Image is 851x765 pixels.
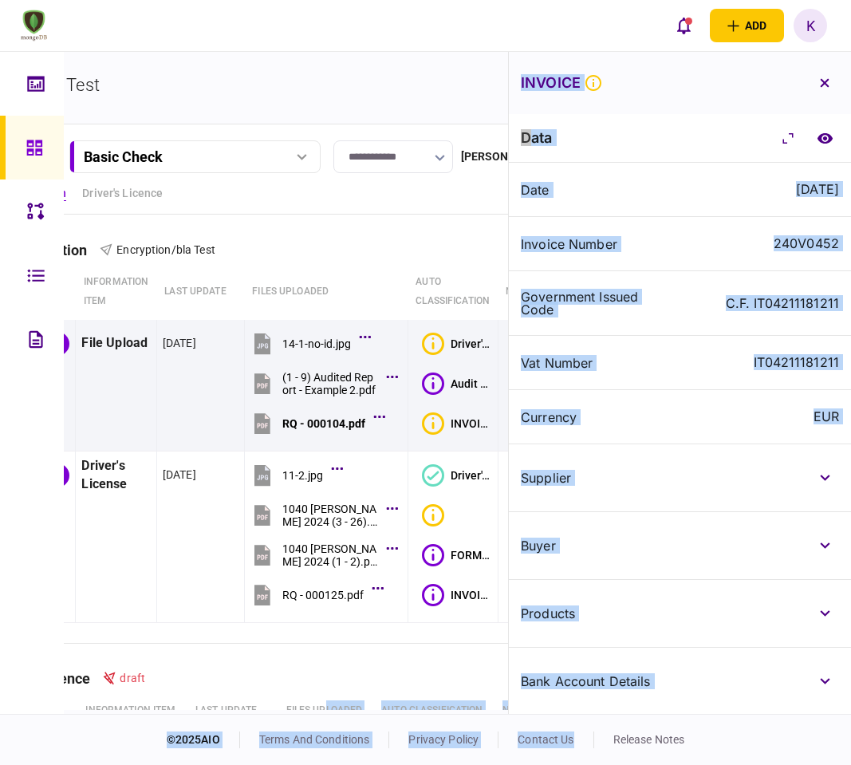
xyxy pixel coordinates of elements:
button: 1040 JAMES LNEELEY 2024 (3 - 26).pdf [250,497,394,533]
div: Driver's License [81,457,150,494]
a: compare to document [810,124,839,152]
th: Files uploaded [244,264,408,320]
div: vat number [521,357,674,369]
div: Currency [521,411,674,424]
div: C.F. IT04211181211 [726,296,839,311]
button: RQ - 000125.pdf [250,577,380,613]
span: Encryption/bla Test [116,243,215,256]
div: invoice number [521,238,674,250]
button: open notifications list [667,9,700,42]
div: Driver's License For סייד מחמד [451,337,492,350]
a: terms and conditions [259,733,370,746]
button: 11-2.jpg [250,457,339,493]
a: privacy policy [408,733,479,746]
div: INVOICE [451,589,492,601]
th: auto classification [408,264,498,320]
div: Bad quality [422,333,444,355]
div: 14-1-no-id.jpg [282,337,351,350]
div: Driver's License For עבד אל חי איה [451,469,492,482]
button: Driver's License For עבד אל חי איה [422,464,492,487]
h3: INVOICE [521,73,603,93]
button: Audit Report [422,373,492,395]
div: Bad quality [422,412,444,435]
a: Driver's Licence [82,185,163,202]
th: Files uploaded [278,692,374,729]
a: release notes [613,733,685,746]
div: Bad quality [422,504,444,526]
button: open adding identity options [710,9,784,42]
div: © 2025 AIO [167,731,240,748]
div: [DATE] [163,467,196,483]
th: last update [156,264,244,320]
div: buyer [521,539,674,552]
div: [PERSON_NAME] [461,148,549,165]
button: (1 - 9) Audited Report - Example 2.pdf [250,365,394,401]
div: RQ - 000104.pdf [282,417,365,430]
div: 1040 JAMES LNEELEY 2024 (3 - 26).pdf [282,503,378,528]
th: auto classification [373,692,494,729]
div: 1040 JAMES LNEELEY 2024 (1 - 2).pdf [282,542,378,568]
th: notes [494,692,543,729]
button: K [794,9,827,42]
div: Date [521,183,674,196]
div: (1 - 9) Audited Report - Example 2.pdf [282,371,378,396]
div: supplier [521,471,674,484]
button: FORM 1040 For JAMES L NEELEY [422,544,492,566]
div: EUR [814,409,839,424]
button: INVOICE [422,584,492,606]
button: 1040 JAMES LNEELEY 2024 (1 - 2).pdf [250,537,394,573]
svg: Bad quality [584,73,603,93]
div: FORM 1040 For JAMES L NEELEY [451,549,492,562]
button: RQ - 000104.pdf [250,405,381,441]
div: File Upload [81,325,150,361]
div: government issued code [521,290,674,316]
div: 240V0452 [774,236,839,251]
th: last update [187,692,278,729]
div: draft [103,670,145,687]
th: Information item [76,264,156,320]
div: [DATE] [163,335,196,351]
button: Bad qualityINVOICE For HAPPY COFFEE SARL [422,412,492,435]
div: products [521,607,674,620]
img: client company logo [17,6,51,45]
div: data [521,130,553,146]
button: Bad quality [422,504,451,526]
button: Collapse/Expand All [774,124,802,152]
div: RQ - 000125.pdf [282,589,364,601]
div: [DATE] [796,182,839,197]
div: INVOICE For HAPPY COFFEE SARL [451,417,492,430]
button: 14-1-no-id.jpg [250,325,367,361]
div: IT04211181211 [754,355,839,370]
div: 11-2.jpg [282,469,323,482]
th: Information item [77,692,187,729]
th: notes [498,264,545,320]
div: Audit Report [451,377,492,390]
div: bank account details [521,675,674,688]
a: contact us [518,733,573,746]
button: Bad qualityDriver's License For סייד מחמד [422,333,492,355]
div: Basic Check [84,148,163,165]
button: Basic Check [69,140,321,173]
